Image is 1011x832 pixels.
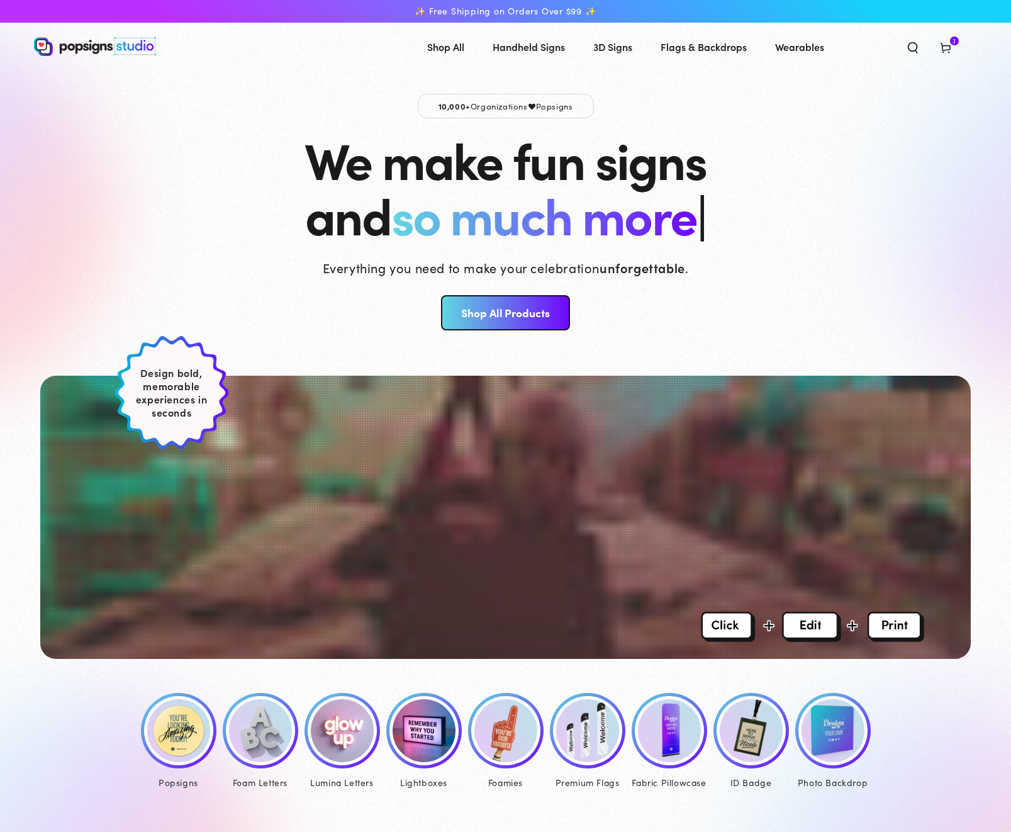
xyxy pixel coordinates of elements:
[383,693,465,791] a: Lumina Lightboxes Lightboxes
[418,30,474,64] a: Shop All
[792,693,874,791] a: Photo Backdrop Photo Backdrop
[483,30,574,64] a: Handheld Signs
[775,38,824,56] span: Wearables
[301,693,383,791] a: Lumina Letters Lumina Letters
[418,94,594,118] p: Organizations Popsigns
[393,699,455,762] img: Lumina Lightboxes
[386,775,462,790] div: Lightboxes
[795,775,871,790] div: Photo Backdrop
[651,30,756,64] a: Flags & Backdrops
[802,699,864,762] img: Photo Backdrop
[220,693,301,791] a: Foam Letters Foam Letters
[147,699,210,762] img: Popsigns
[468,775,544,790] div: Foamies
[593,38,632,56] span: 3D Signs
[34,37,156,56] img: Popsigns Studio
[441,295,570,330] a: Shop All Products
[474,699,537,762] img: Foamies®
[584,30,642,64] a: 3D Signs
[493,38,565,56] span: Handheld Signs
[600,259,685,276] strong: unforgettable
[223,775,298,790] div: Foam Letters
[952,37,956,45] span: 3
[323,259,689,276] p: Everything you need to make your celebration .
[391,179,696,249] span: so much more
[696,178,706,249] span: |
[141,775,216,790] div: Popsigns
[304,775,380,790] div: Lumina Letters
[701,612,924,642] img: Overlay Image
[713,775,789,790] div: ID Badge
[766,30,834,64] a: Wearables
[311,699,374,762] img: Lumina Letters
[138,693,220,791] a: Popsigns Popsigns
[547,693,628,791] a: Premium Feather Flags Premium Flags
[438,100,471,111] span: 10,000+
[550,775,625,790] div: Premium Flags
[638,699,701,762] img: Fabric Pillowcase
[720,699,783,762] img: ID Badge
[415,6,596,17] span: ✨ Free Shipping on Orders Over $99 ✨
[896,33,929,60] summary: Search our site
[427,38,464,56] span: Shop All
[628,693,710,791] a: Fabric Pillowcase Fabric Pillowcase
[710,693,792,791] a: ID Badge ID Badge
[661,38,747,56] span: Flags & Backdrops
[556,699,619,762] img: Premium Feather Flags
[304,131,706,242] h1: We make fun signs and
[229,699,292,762] img: Foam Letters
[465,693,547,791] a: Foamies® Foamies
[632,775,707,790] div: Fabric Pillowcase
